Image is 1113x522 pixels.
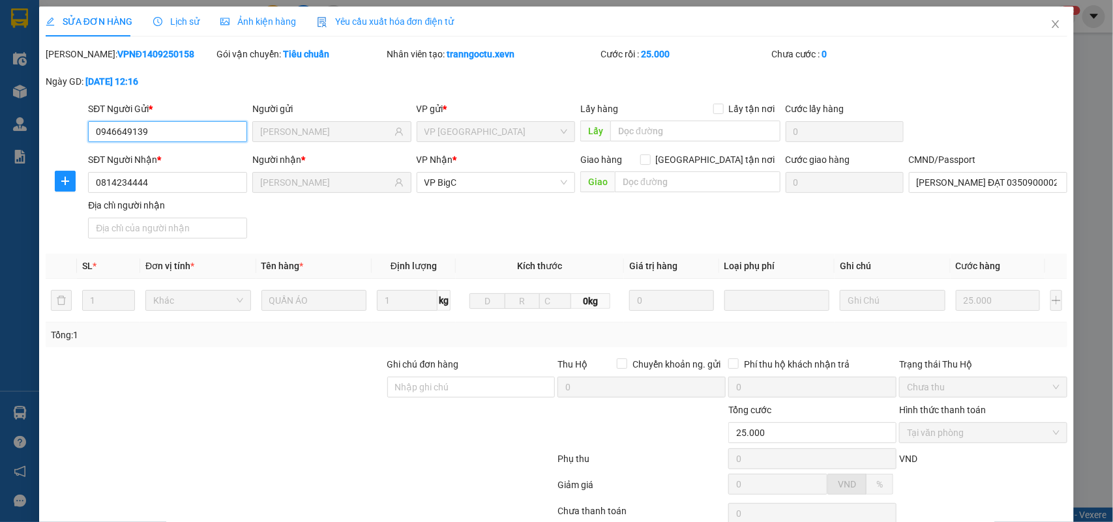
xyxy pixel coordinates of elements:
[82,261,93,271] span: SL
[1037,7,1074,43] button: Close
[838,479,856,489] span: VND
[46,16,132,27] span: SỬA ĐƠN HÀNG
[651,152,780,167] span: [GEOGRAPHIC_DATA] tận nơi
[1050,290,1063,311] button: plus
[840,290,945,311] input: Ghi Chú
[261,290,367,311] input: VD: Bàn, Ghế
[424,122,568,141] span: VP Nam Định
[610,121,780,141] input: Dọc đường
[260,124,392,139] input: Tên người gửi
[145,261,194,271] span: Đơn vị tính
[469,293,505,309] input: D
[739,357,855,371] span: Phí thu hộ khách nhận trả
[615,171,780,192] input: Dọc đường
[899,454,917,464] span: VND
[260,175,392,190] input: Tên người nhận
[641,49,670,59] b: 25.000
[55,176,75,186] span: plus
[55,171,76,192] button: plus
[46,17,55,26] span: edit
[956,290,1040,311] input: 0
[907,423,1060,442] span: Tại văn phòng
[85,76,138,87] b: [DATE] 12:16
[394,127,404,136] span: user
[580,171,615,192] span: Giao
[153,17,162,26] span: clock-circle
[580,104,618,114] span: Lấy hàng
[283,49,329,59] b: Tiêu chuẩn
[317,16,454,27] span: Yêu cầu xuất hóa đơn điện tử
[786,121,904,142] input: Cước lấy hàng
[899,405,986,415] label: Hình thức thanh toán
[153,291,243,310] span: Khác
[88,102,247,116] div: SĐT Người Gửi
[786,172,904,193] input: Cước giao hàng
[580,154,622,165] span: Giao hàng
[438,290,451,311] span: kg
[557,478,728,500] div: Giảm giá
[956,261,1001,271] span: Cước hàng
[907,377,1060,397] span: Chưa thu
[220,16,296,27] span: Ảnh kiện hàng
[1050,19,1061,29] span: close
[88,198,247,212] div: Địa chỉ người nhận
[876,479,883,489] span: %
[216,47,385,61] div: Gói vận chuyển:
[557,452,728,474] div: Phụ thu
[394,178,404,187] span: user
[424,173,568,192] span: VP BigC
[117,49,194,59] b: VPNĐ1409250158
[627,357,726,371] span: Chuyển khoản ng. gửi
[417,154,453,165] span: VP Nhận
[786,104,844,114] label: Cước lấy hàng
[51,290,72,311] button: delete
[557,359,587,370] span: Thu Hộ
[518,261,563,271] span: Kích thước
[719,254,835,279] th: Loại phụ phí
[505,293,540,309] input: R
[728,405,771,415] span: Tổng cước
[601,47,769,61] div: Cước rồi :
[771,47,940,61] div: Chưa cước :
[391,261,437,271] span: Định lượng
[252,152,411,167] div: Người nhận
[261,261,304,271] span: Tên hàng
[571,293,610,309] span: 0kg
[387,377,556,398] input: Ghi chú đơn hàng
[252,102,411,116] div: Người gửi
[909,152,1068,167] div: CMND/Passport
[46,47,214,61] div: [PERSON_NAME]:
[387,47,598,61] div: Nhân viên tạo:
[629,290,713,311] input: 0
[539,293,571,309] input: C
[417,102,576,116] div: VP gửi
[724,102,780,116] span: Lấy tận nơi
[835,254,951,279] th: Ghi chú
[317,17,327,27] img: icon
[387,359,459,370] label: Ghi chú đơn hàng
[822,49,827,59] b: 0
[88,218,247,239] input: Địa chỉ của người nhận
[580,121,610,141] span: Lấy
[88,152,247,167] div: SĐT Người Nhận
[447,49,515,59] b: tranngoctu.xevn
[153,16,200,27] span: Lịch sử
[51,328,430,342] div: Tổng: 1
[46,74,214,89] div: Ngày GD:
[220,17,230,26] span: picture
[629,261,677,271] span: Giá trị hàng
[899,357,1067,371] div: Trạng thái Thu Hộ
[786,154,850,165] label: Cước giao hàng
